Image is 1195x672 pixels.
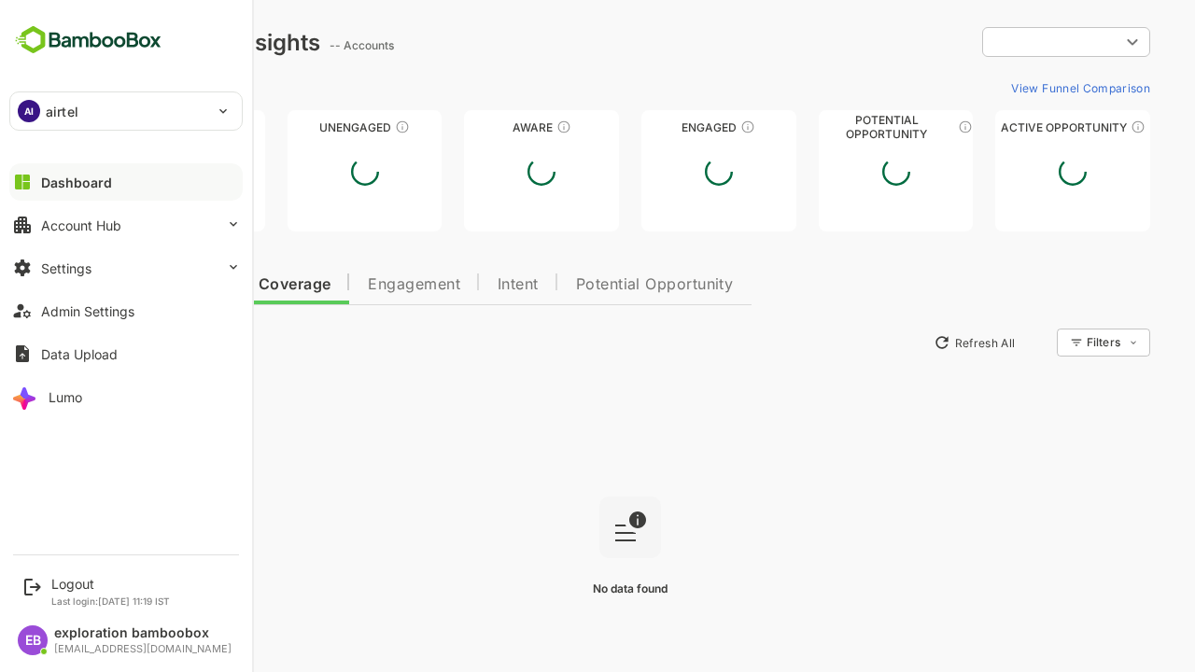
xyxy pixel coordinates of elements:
[9,378,243,415] button: Lumo
[860,328,958,357] button: Refresh All
[54,625,232,641] div: exploration bamboobox
[54,643,232,655] div: [EMAIL_ADDRESS][DOMAIN_NAME]
[51,576,170,592] div: Logout
[9,206,243,244] button: Account Hub
[938,73,1085,103] button: View Funnel Comparison
[9,292,243,329] button: Admin Settings
[1019,326,1085,359] div: Filters
[41,217,121,233] div: Account Hub
[45,326,181,359] button: New Insights
[51,595,170,607] p: Last login: [DATE] 11:19 IST
[527,581,602,595] span: No data found
[264,38,334,52] ag: -- Accounts
[152,119,167,134] div: These accounts have not been engaged with for a defined time period
[491,119,506,134] div: These accounts have just entered the buying cycle and need further nurturing
[675,119,690,134] div: These accounts are warm, further nurturing would qualify them to MQAs
[753,120,908,134] div: Potential Opportunity
[9,249,243,287] button: Settings
[893,119,907,134] div: These accounts are MQAs and can be passed on to Inside Sales
[1065,119,1080,134] div: These accounts have open opportunities which might be at any of the Sales Stages
[432,277,473,292] span: Intent
[18,625,48,655] div: EB
[9,163,243,201] button: Dashboard
[45,120,200,134] div: Unreached
[49,389,82,405] div: Lumo
[930,120,1085,134] div: Active Opportunity
[41,346,118,362] div: Data Upload
[1021,335,1055,349] div: Filters
[917,25,1085,59] div: ​
[41,175,112,190] div: Dashboard
[41,303,134,319] div: Admin Settings
[330,119,344,134] div: These accounts have not shown enough engagement and need nurturing
[10,92,242,130] div: AIairtel
[18,100,40,122] div: AI
[63,277,265,292] span: Data Quality and Coverage
[576,120,731,134] div: Engaged
[222,120,377,134] div: Unengaged
[9,335,243,372] button: Data Upload
[511,277,668,292] span: Potential Opportunity
[399,120,554,134] div: Aware
[9,22,167,58] img: BambooboxFullLogoMark.5f36c76dfaba33ec1ec1367b70bb1252.svg
[46,102,78,121] p: airtel
[302,277,395,292] span: Engagement
[41,260,91,276] div: Settings
[45,29,255,56] div: Dashboard Insights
